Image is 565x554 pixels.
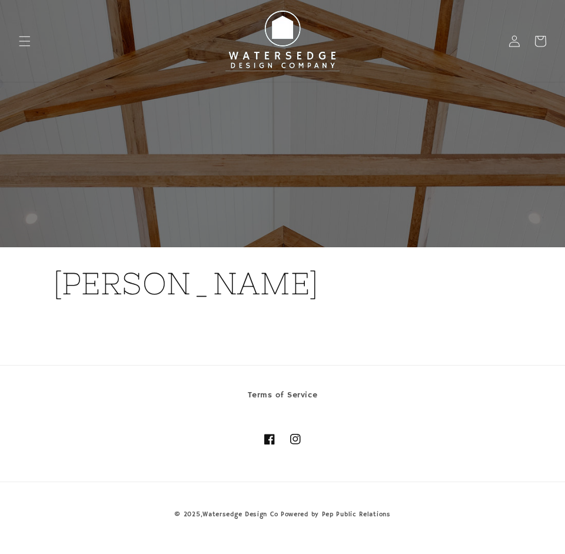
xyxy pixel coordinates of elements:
[248,388,318,409] a: Terms of Service
[12,28,38,54] summary: Menu
[174,510,278,519] small: © 2025,
[202,510,278,519] a: Watersedge Design Co
[53,264,512,304] h1: [PERSON_NAME]
[218,5,347,78] img: Watersedge Design Co
[281,510,391,519] a: Powered by Pep Public Relations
